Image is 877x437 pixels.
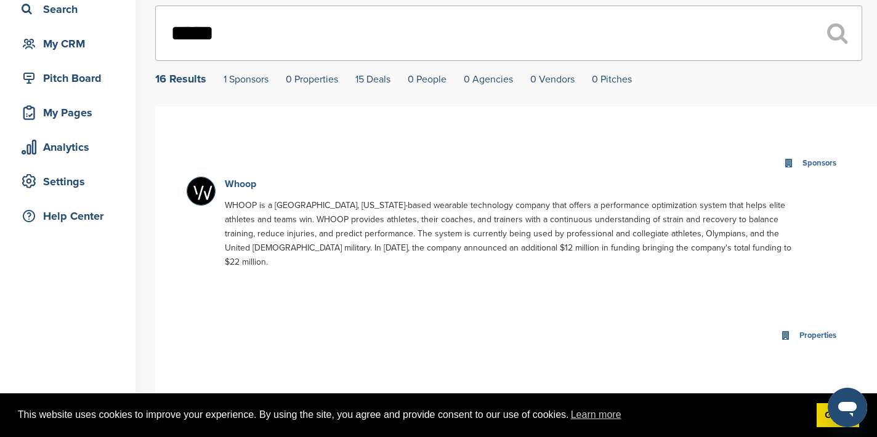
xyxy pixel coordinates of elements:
a: 0 Vendors [530,73,575,86]
a: My CRM [12,30,123,58]
a: 0 People [408,73,447,86]
a: 0 Agencies [464,73,513,86]
iframe: Button to launch messaging window [828,388,867,427]
a: dismiss cookie message [817,403,859,428]
a: 0 Properties [286,73,338,86]
div: My CRM [18,33,123,55]
a: Whoop [225,178,256,190]
div: Settings [18,170,123,193]
div: Properties [796,329,839,343]
a: 1 Sponsors [224,73,269,86]
a: 0 Pitches [592,73,632,86]
a: Analytics [12,133,123,161]
span: This website uses cookies to improve your experience. By using the site, you agree and provide co... [18,406,807,424]
a: Settings [12,167,123,196]
div: Analytics [18,136,123,158]
p: WHOOP is a [GEOGRAPHIC_DATA], [US_STATE]-based wearable technology company that offers a performa... [225,198,806,269]
a: 15 Deals [355,73,390,86]
a: My Pages [12,98,123,127]
div: Help Center [18,205,123,227]
div: My Pages [18,102,123,124]
a: Help Center [12,202,123,230]
img: 5jekv8p0 400x400 [187,177,218,208]
a: Pitch Board [12,64,123,92]
div: Sponsors [799,156,839,170]
div: 16 Results [155,73,206,84]
div: Pitch Board [18,67,123,89]
a: learn more about cookies [569,406,623,424]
